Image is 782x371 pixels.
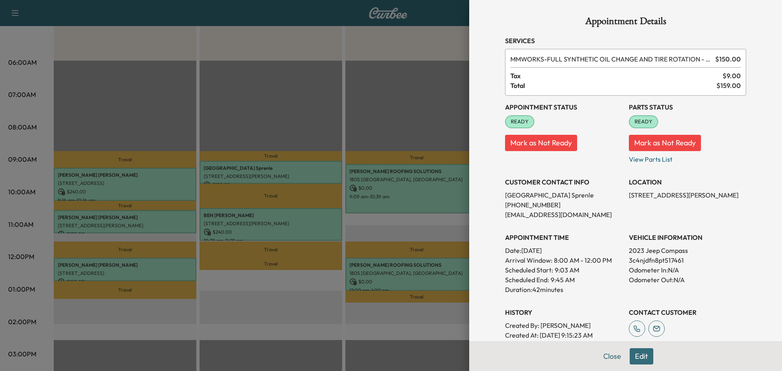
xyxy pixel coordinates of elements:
button: Mark as Not Ready [629,135,701,151]
button: Edit [630,348,653,364]
button: Mark as Not Ready [505,135,577,151]
p: [EMAIL_ADDRESS][DOMAIN_NAME] [505,210,622,220]
p: Created By : [PERSON_NAME] [505,321,622,330]
p: Duration: 42 minutes [505,285,622,294]
p: [PHONE_NUMBER] [505,200,622,210]
span: $ 9.00 [723,71,741,81]
h3: APPOINTMENT TIME [505,233,622,242]
span: $ 150.00 [715,54,741,64]
p: Modified By : [PERSON_NAME] [505,340,622,350]
p: Scheduled Start: [505,265,553,275]
p: Odometer In: N/A [629,265,746,275]
p: 2023 Jeep Compass [629,246,746,255]
h3: Parts Status [629,102,746,112]
h3: LOCATION [629,177,746,187]
span: READY [630,118,657,126]
p: View Parts List [629,151,746,164]
span: Total [510,81,716,90]
h3: VEHICLE INFORMATION [629,233,746,242]
h3: CUSTOMER CONTACT INFO [505,177,622,187]
p: 9:03 AM [555,265,579,275]
p: [GEOGRAPHIC_DATA] Sprenle [505,190,622,200]
p: [STREET_ADDRESS][PERSON_NAME] [629,190,746,200]
span: 8:00 AM - 12:00 PM [554,255,612,265]
h3: Services [505,36,746,46]
p: Arrival Window: [505,255,622,265]
span: FULL SYNTHETIC OIL CHANGE AND TIRE ROTATION - WORKS PACKAGE [510,54,712,64]
span: READY [506,118,534,126]
p: Date: [DATE] [505,246,622,255]
span: Tax [510,71,723,81]
p: 3c4njdfn8pt517461 [629,255,746,265]
h1: Appointment Details [505,16,746,29]
p: Created At : [DATE] 9:15:23 AM [505,330,622,340]
h3: History [505,307,622,317]
h3: CONTACT CUSTOMER [629,307,746,317]
span: $ 159.00 [716,81,741,90]
button: Close [598,348,626,364]
p: 9:45 AM [551,275,575,285]
h3: Appointment Status [505,102,622,112]
p: Scheduled End: [505,275,549,285]
p: Odometer Out: N/A [629,275,746,285]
